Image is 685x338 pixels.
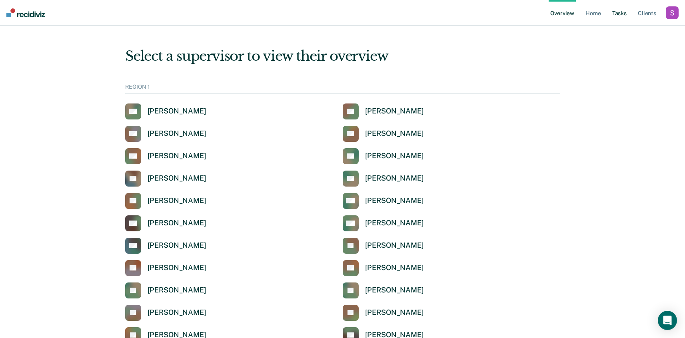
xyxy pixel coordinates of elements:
div: [PERSON_NAME] [365,107,424,116]
a: [PERSON_NAME] [125,148,206,164]
div: [PERSON_NAME] [365,196,424,205]
div: [PERSON_NAME] [365,219,424,228]
a: [PERSON_NAME] [125,282,206,298]
a: [PERSON_NAME] [343,126,424,142]
a: [PERSON_NAME] [343,171,424,187]
div: [PERSON_NAME] [148,286,206,295]
a: [PERSON_NAME] [343,148,424,164]
a: [PERSON_NAME] [343,193,424,209]
a: [PERSON_NAME] [125,260,206,276]
a: [PERSON_NAME] [125,171,206,187]
div: [PERSON_NAME] [148,174,206,183]
a: [PERSON_NAME] [125,103,206,119]
div: Select a supervisor to view their overview [125,48,560,64]
div: [PERSON_NAME] [148,129,206,138]
div: [PERSON_NAME] [148,196,206,205]
div: [PERSON_NAME] [365,241,424,250]
a: [PERSON_NAME] [343,103,424,119]
img: Recidiviz [6,8,45,17]
a: [PERSON_NAME] [125,238,206,254]
div: [PERSON_NAME] [365,174,424,183]
a: [PERSON_NAME] [343,238,424,254]
a: [PERSON_NAME] [125,305,206,321]
a: [PERSON_NAME] [343,215,424,231]
div: [PERSON_NAME] [365,263,424,272]
div: [PERSON_NAME] [148,263,206,272]
div: [PERSON_NAME] [365,308,424,317]
a: [PERSON_NAME] [343,305,424,321]
div: [PERSON_NAME] [148,151,206,161]
div: [PERSON_NAME] [148,107,206,116]
a: [PERSON_NAME] [343,260,424,276]
a: [PERSON_NAME] [125,193,206,209]
a: [PERSON_NAME] [125,215,206,231]
a: [PERSON_NAME] [343,282,424,298]
div: [PERSON_NAME] [148,241,206,250]
div: [PERSON_NAME] [148,219,206,228]
div: REGION 1 [125,84,560,94]
div: Open Intercom Messenger [658,311,677,330]
div: [PERSON_NAME] [365,129,424,138]
div: [PERSON_NAME] [365,286,424,295]
div: [PERSON_NAME] [365,151,424,161]
div: [PERSON_NAME] [148,308,206,317]
a: [PERSON_NAME] [125,126,206,142]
